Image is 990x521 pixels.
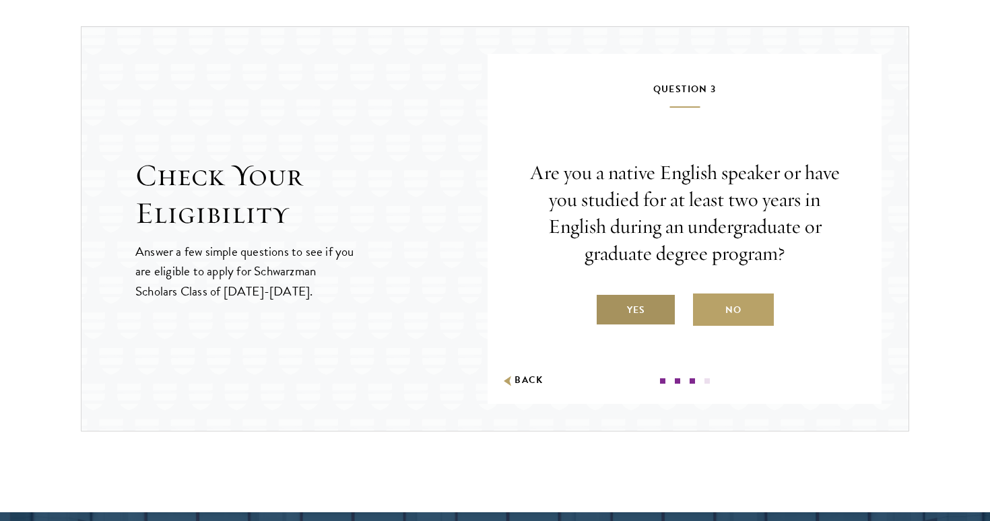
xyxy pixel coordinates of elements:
[528,160,841,267] p: Are you a native English speaker or have you studied for at least two years in English during an ...
[135,242,356,300] p: Answer a few simple questions to see if you are eligible to apply for Schwarzman Scholars Class o...
[595,293,676,326] label: Yes
[528,81,841,108] h5: Question 3
[135,157,488,232] h2: Check Your Eligibility
[693,293,774,326] label: No
[501,374,543,388] button: Back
